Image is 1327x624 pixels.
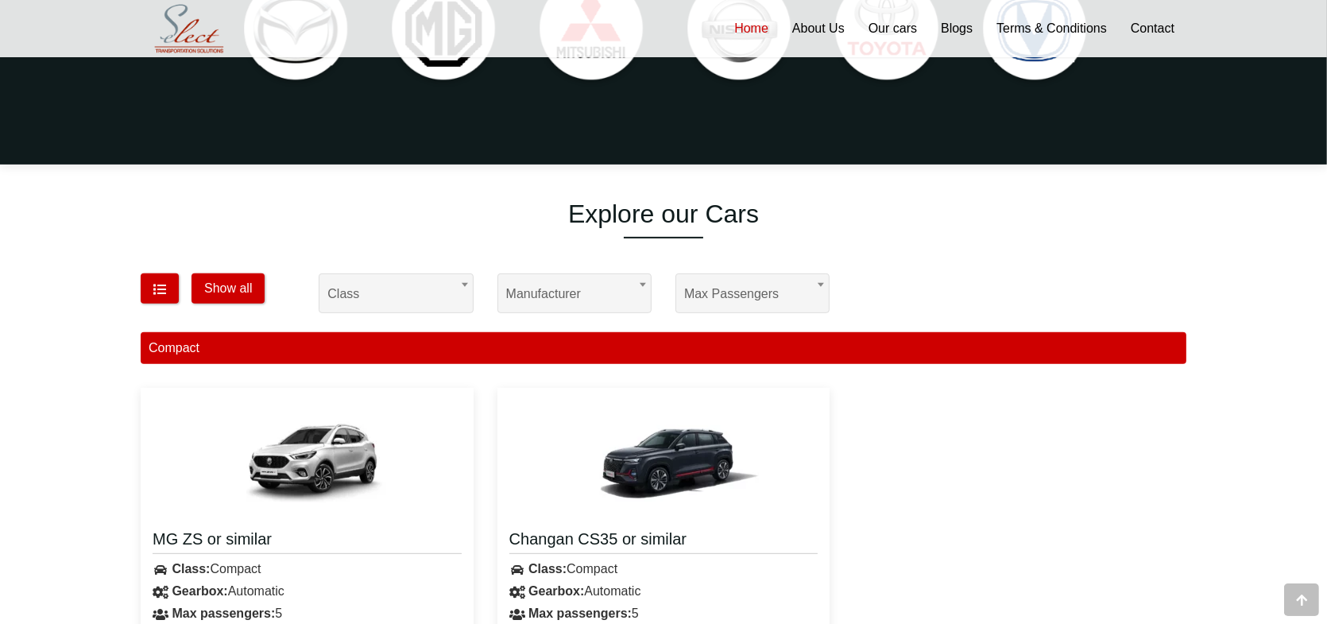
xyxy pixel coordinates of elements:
span: Manufacturer [506,274,643,314]
span: Class [327,274,464,314]
img: Select Rent a Car [145,2,234,56]
div: Automatic [141,580,474,603]
span: Class [319,273,473,313]
strong: Class: [172,562,210,576]
div: Compact [141,332,1186,364]
img: MG ZS or similar [211,400,402,519]
strong: Max passengers: [528,607,632,620]
span: Manufacturer [497,273,652,313]
button: Show all [192,273,265,304]
a: Changan CS35 or similar [509,529,818,554]
a: MG ZS or similar [153,529,462,554]
div: Automatic [497,580,830,603]
div: Go to top [1284,583,1319,616]
span: Max passengers [675,273,830,313]
img: Changan CS35 or similar [568,400,759,519]
div: Compact [497,558,830,580]
h1: Explore our Cars [141,199,1186,229]
strong: Class: [528,562,567,576]
div: Compact [141,558,474,580]
strong: Gearbox: [528,584,584,598]
strong: Gearbox: [172,584,227,598]
span: Max passengers [684,274,821,314]
strong: Max passengers: [172,607,275,620]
